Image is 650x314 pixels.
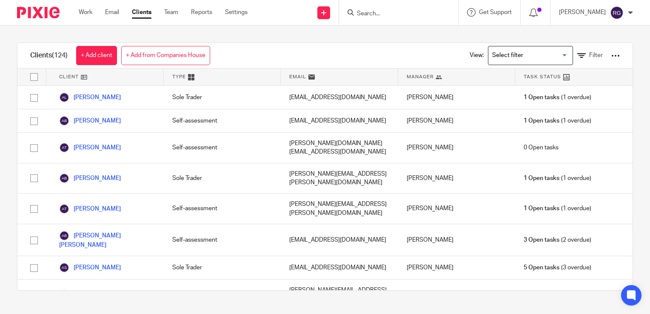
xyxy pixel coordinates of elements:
[59,92,69,103] img: svg%3E
[398,256,516,279] div: [PERSON_NAME]
[524,204,591,213] span: (1 overdue)
[524,143,559,152] span: 0 Open tasks
[59,290,69,300] img: svg%3E
[281,194,398,224] div: [PERSON_NAME][EMAIL_ADDRESS][PERSON_NAME][DOMAIN_NAME]
[281,256,398,279] div: [EMAIL_ADDRESS][DOMAIN_NAME]
[289,73,306,80] span: Email
[524,236,591,244] span: (2 overdue)
[524,117,559,125] span: 1 Open tasks
[59,290,121,300] a: [PERSON_NAME]
[457,43,620,68] div: View:
[164,280,281,310] div: Sole Trader
[76,46,117,65] a: + Add client
[398,86,516,109] div: [PERSON_NAME]
[559,8,606,17] p: [PERSON_NAME]
[164,163,281,194] div: Sole Trader
[225,8,248,17] a: Settings
[524,93,559,102] span: 1 Open tasks
[281,224,398,256] div: [EMAIL_ADDRESS][DOMAIN_NAME]
[59,263,121,273] a: [PERSON_NAME]
[398,163,516,194] div: [PERSON_NAME]
[524,93,591,102] span: (1 overdue)
[524,174,591,183] span: (1 overdue)
[121,46,210,65] a: + Add from Companies House
[281,163,398,194] div: [PERSON_NAME][EMAIL_ADDRESS][PERSON_NAME][DOMAIN_NAME]
[281,133,398,163] div: [PERSON_NAME][DOMAIN_NAME][EMAIL_ADDRESS][DOMAIN_NAME]
[164,8,178,17] a: Team
[281,86,398,109] div: [EMAIL_ADDRESS][DOMAIN_NAME]
[524,236,559,244] span: 3 Open tasks
[59,231,69,241] img: svg%3E
[30,51,68,60] h1: Clients
[59,116,121,126] a: [PERSON_NAME]
[59,116,69,126] img: svg%3E
[281,280,398,310] div: [PERSON_NAME][EMAIL_ADDRESS][DOMAIN_NAME]
[164,133,281,163] div: Self-assessment
[132,8,151,17] a: Clients
[59,73,79,80] span: Client
[59,231,155,249] a: [PERSON_NAME] [PERSON_NAME]
[164,109,281,132] div: Self-assessment
[356,10,433,18] input: Search
[610,6,624,20] img: svg%3E
[164,256,281,279] div: Sole Trader
[524,73,561,80] span: Task Status
[59,143,121,153] a: [PERSON_NAME]
[172,73,186,80] span: Type
[52,52,68,59] span: (124)
[26,69,42,85] input: Select all
[589,52,603,58] span: Filter
[524,263,559,272] span: 5 Open tasks
[164,86,281,109] div: Sole Trader
[398,224,516,256] div: [PERSON_NAME]
[524,204,559,213] span: 1 Open tasks
[398,133,516,163] div: [PERSON_NAME]
[524,117,591,125] span: (1 overdue)
[105,8,119,17] a: Email
[488,46,573,65] div: Search for option
[59,263,69,273] img: svg%3E
[17,7,60,18] img: Pixie
[59,92,121,103] a: [PERSON_NAME]
[281,109,398,132] div: [EMAIL_ADDRESS][DOMAIN_NAME]
[524,263,591,272] span: (3 overdue)
[59,173,121,183] a: [PERSON_NAME]
[407,73,433,80] span: Manager
[398,109,516,132] div: [PERSON_NAME]
[59,143,69,153] img: svg%3E
[164,194,281,224] div: Self-assessment
[398,280,516,310] div: [PERSON_NAME]
[191,8,212,17] a: Reports
[59,204,69,214] img: svg%3E
[489,48,568,63] input: Search for option
[59,204,121,214] a: [PERSON_NAME]
[79,8,92,17] a: Work
[524,174,559,183] span: 1 Open tasks
[59,173,69,183] img: svg%3E
[398,194,516,224] div: [PERSON_NAME]
[164,224,281,256] div: Self-assessment
[479,9,512,15] span: Get Support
